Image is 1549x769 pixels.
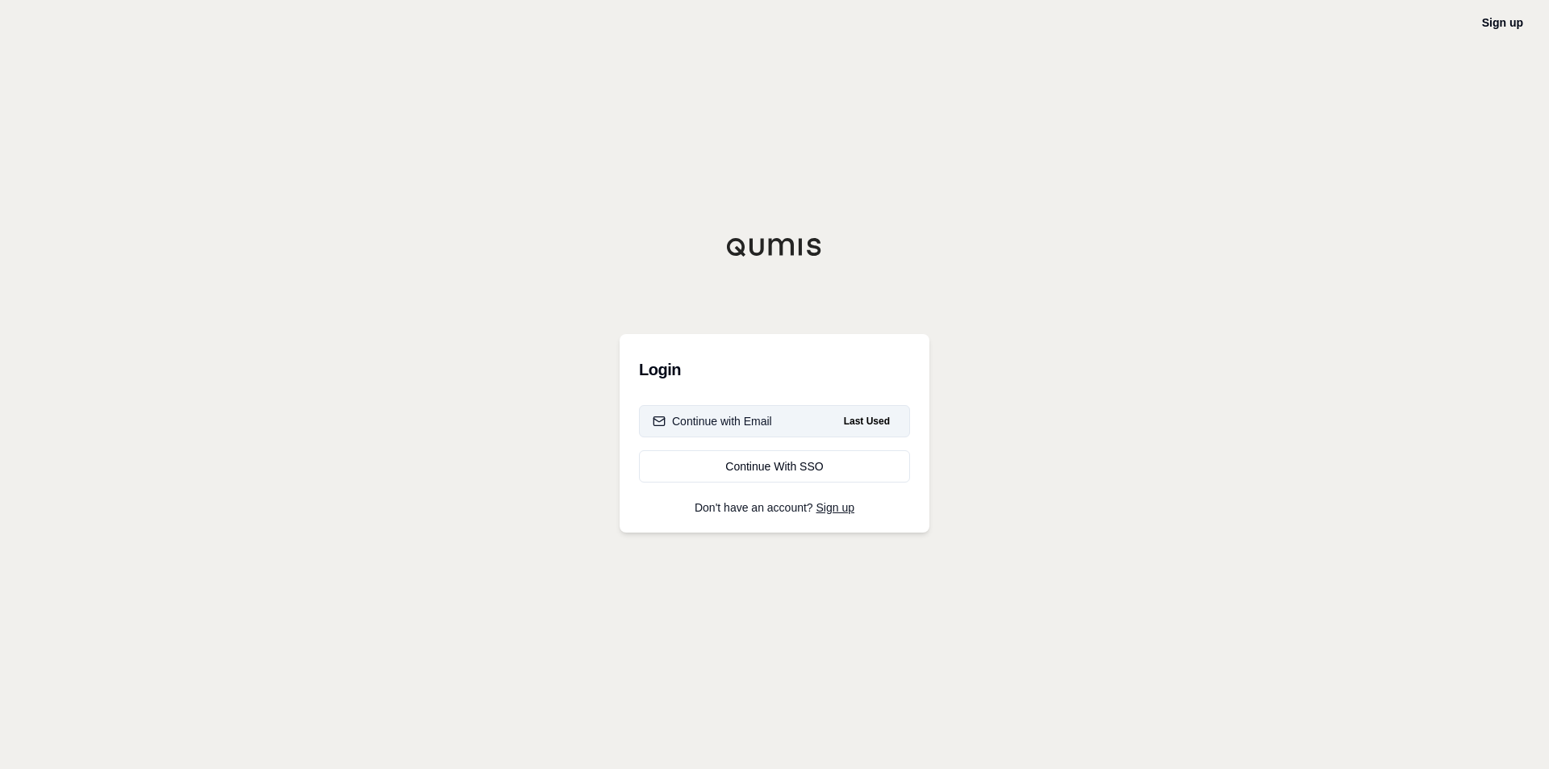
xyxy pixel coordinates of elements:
[1482,16,1523,29] a: Sign up
[837,412,896,431] span: Last Used
[639,353,910,386] h3: Login
[653,413,772,429] div: Continue with Email
[639,502,910,513] p: Don't have an account?
[639,450,910,483] a: Continue With SSO
[653,458,896,474] div: Continue With SSO
[639,405,910,437] button: Continue with EmailLast Used
[816,501,854,514] a: Sign up
[726,237,823,257] img: Qumis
